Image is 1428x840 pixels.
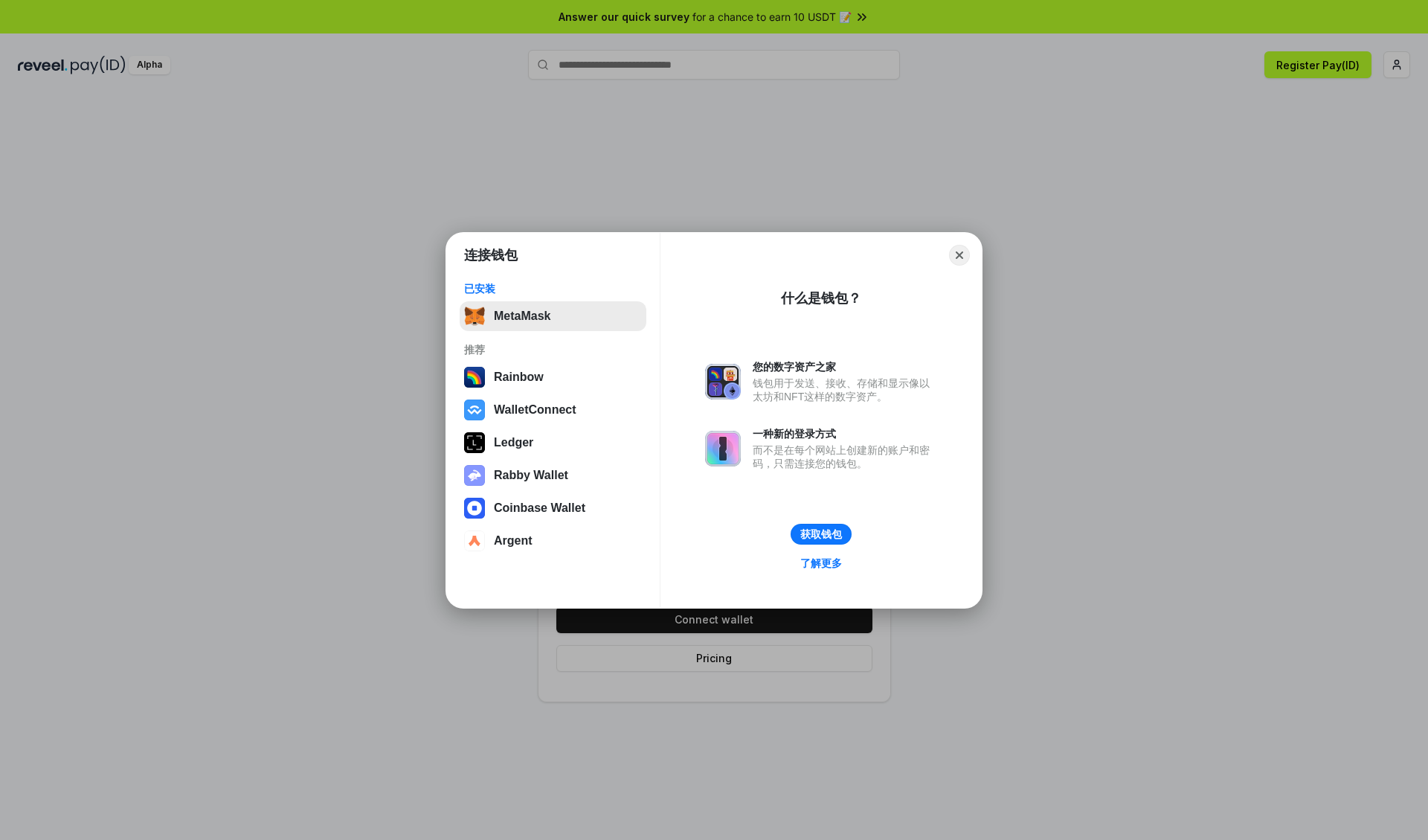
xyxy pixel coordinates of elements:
[949,245,970,266] button: Close
[464,432,485,453] img: svg+xml,%3Csvg%20xmlns%3D%22http%3A%2F%2Fwww.w3.org%2F2000%2Fsvg%22%20width%3D%2228%22%20height%3...
[460,493,646,523] button: Coinbase Wallet
[781,289,861,307] div: 什么是钱包？
[464,246,518,264] h1: 连接钱包
[460,301,646,331] button: MetaMask
[705,431,741,467] img: svg+xml,%3Csvg%20xmlns%3D%22http%3A%2F%2Fwww.w3.org%2F2000%2Fsvg%22%20fill%3D%22none%22%20viewBox...
[791,524,852,545] button: 获取钱包
[753,443,937,470] div: 而不是在每个网站上创建新的账户和密码，只需连接您的钱包。
[494,469,568,482] div: Rabby Wallet
[800,557,842,570] div: 了解更多
[494,534,533,548] div: Argent
[753,427,937,440] div: 一种新的登录方式
[460,526,646,556] button: Argent
[494,371,544,384] div: Rainbow
[460,362,646,392] button: Rainbow
[791,554,851,573] a: 了解更多
[753,360,937,373] div: 您的数字资产之家
[464,498,485,519] img: svg+xml,%3Csvg%20width%3D%2228%22%20height%3D%2228%22%20viewBox%3D%220%200%2028%2028%22%20fill%3D...
[464,465,485,486] img: svg+xml,%3Csvg%20xmlns%3D%22http%3A%2F%2Fwww.w3.org%2F2000%2Fsvg%22%20fill%3D%22none%22%20viewBox...
[494,403,576,417] div: WalletConnect
[464,343,642,356] div: 推荐
[464,367,485,388] img: svg+xml,%3Csvg%20width%3D%22120%22%20height%3D%22120%22%20viewBox%3D%220%200%20120%20120%22%20fil...
[460,461,646,490] button: Rabby Wallet
[460,395,646,425] button: WalletConnect
[705,364,741,400] img: svg+xml,%3Csvg%20xmlns%3D%22http%3A%2F%2Fwww.w3.org%2F2000%2Fsvg%22%20fill%3D%22none%22%20viewBox...
[494,436,533,449] div: Ledger
[753,376,937,403] div: 钱包用于发送、接收、存储和显示像以太坊和NFT这样的数字资产。
[800,528,842,541] div: 获取钱包
[494,501,585,515] div: Coinbase Wallet
[494,310,550,323] div: MetaMask
[464,282,642,295] div: 已安装
[464,306,485,327] img: svg+xml,%3Csvg%20fill%3D%22none%22%20height%3D%2233%22%20viewBox%3D%220%200%2035%2033%22%20width%...
[464,400,485,420] img: svg+xml,%3Csvg%20width%3D%2228%22%20height%3D%2228%22%20viewBox%3D%220%200%2028%2028%22%20fill%3D...
[464,530,485,551] img: svg+xml,%3Csvg%20width%3D%2228%22%20height%3D%2228%22%20viewBox%3D%220%200%2028%2028%22%20fill%3D...
[460,428,646,458] button: Ledger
